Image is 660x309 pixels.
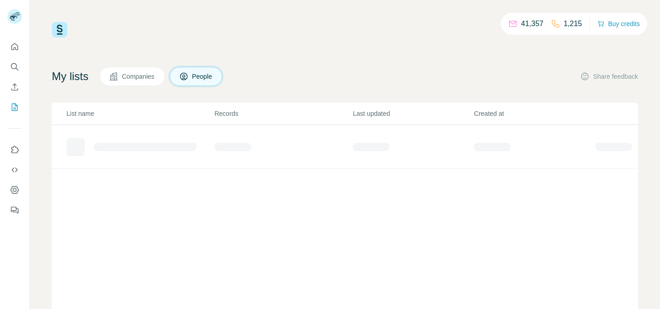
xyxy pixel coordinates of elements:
p: Last updated [353,109,473,118]
h4: My lists [52,69,88,84]
span: Companies [122,72,155,81]
button: Feedback [7,202,22,218]
button: Buy credits [597,17,640,30]
span: People [192,72,213,81]
button: Use Surfe API [7,162,22,178]
p: Created at [474,109,594,118]
p: 41,357 [521,18,544,29]
button: Enrich CSV [7,79,22,95]
img: Surfe Logo [52,22,67,38]
button: Quick start [7,38,22,55]
button: My lists [7,99,22,115]
button: Search [7,59,22,75]
p: List name [66,109,214,118]
button: Dashboard [7,182,22,198]
button: Share feedback [580,72,638,81]
p: 1,215 [564,18,582,29]
button: Use Surfe on LinkedIn [7,141,22,158]
p: Records [214,109,352,118]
